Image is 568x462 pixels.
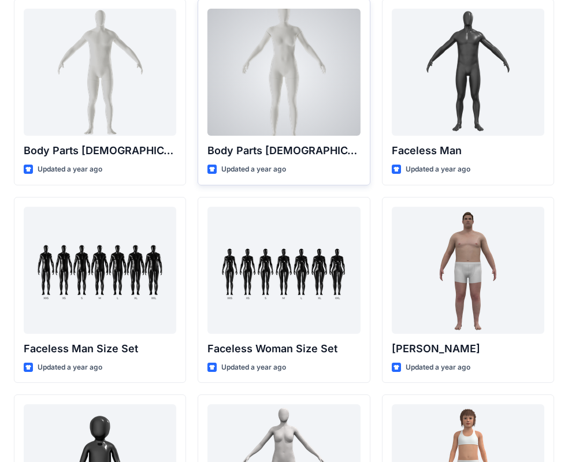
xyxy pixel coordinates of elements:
[24,143,176,159] p: Body Parts [DEMOGRAPHIC_DATA]
[207,9,360,136] a: Body Parts Female
[392,143,544,159] p: Faceless Man
[207,341,360,357] p: Faceless Woman Size Set
[38,163,102,176] p: Updated a year ago
[221,163,286,176] p: Updated a year ago
[392,207,544,334] a: Joseph
[24,207,176,334] a: Faceless Man Size Set
[406,362,470,374] p: Updated a year ago
[24,341,176,357] p: Faceless Man Size Set
[392,9,544,136] a: Faceless Man
[207,207,360,334] a: Faceless Woman Size Set
[207,143,360,159] p: Body Parts [DEMOGRAPHIC_DATA]
[406,163,470,176] p: Updated a year ago
[392,341,544,357] p: [PERSON_NAME]
[24,9,176,136] a: Body Parts Male
[38,362,102,374] p: Updated a year ago
[221,362,286,374] p: Updated a year ago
